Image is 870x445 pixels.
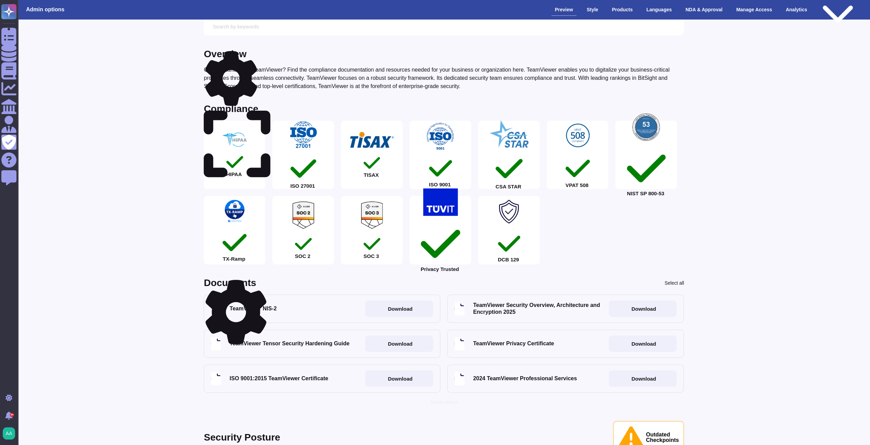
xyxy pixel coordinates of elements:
[204,66,684,90] div: Getting started with TeamViewer? Find the compliance documentation and resources needed for your ...
[229,305,276,312] div: TeamViewer NIS-2
[682,4,726,15] div: NDA & Approval
[627,146,666,196] div: NIST SP 800-53
[495,198,523,225] img: check
[212,199,257,224] img: check
[782,4,810,15] div: Analytics
[498,231,521,262] div: DCB 129
[204,278,256,288] div: Documents
[204,104,258,114] div: Compliance
[490,120,529,148] img: check
[551,4,576,16] div: Preview
[229,375,328,382] div: ISO 9001:2015 TeamViewer Certificate
[26,6,64,13] h3: Admin options
[229,340,349,347] div: TeamViewer Tensor Security Hardening Guide
[583,4,601,15] div: Style
[349,132,394,148] img: check
[429,155,452,187] div: ISO 9001
[473,302,600,316] div: TeamViewer Security Overview, Architecture and Encryption 2025
[608,4,636,15] div: Products
[388,341,413,346] p: Download
[295,234,312,259] div: SOC 2
[204,49,247,59] div: Overview
[559,122,596,149] img: check
[289,121,318,148] img: check
[565,154,590,187] div: VPAT 508
[223,229,247,261] div: TX-Ramp
[427,122,454,150] img: check
[10,413,14,417] div: 9+
[364,153,380,177] div: TISAX
[364,234,380,259] div: SOC 3
[208,21,679,33] input: Search by keywords
[204,433,280,442] div: Security Posture
[293,201,314,229] img: check
[421,221,461,272] div: Privacy Trusted
[388,376,413,381] p: Download
[631,341,656,346] p: Download
[361,201,382,229] img: check
[423,188,458,216] img: check
[388,306,413,311] p: Download
[631,376,656,381] p: Download
[430,399,457,405] div: Show More
[473,340,554,347] div: TeamViewer Privacy Certificate
[1,426,20,441] button: user
[643,4,675,15] div: Languages
[473,375,577,382] div: 2024 TeamViewer Professional Services
[496,153,523,189] div: CSA STAR
[733,4,776,15] div: Manage Access
[665,281,684,285] div: Select all
[3,427,15,440] img: user
[632,113,660,141] img: check
[631,306,656,311] p: Download
[290,154,317,189] div: ISO 27001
